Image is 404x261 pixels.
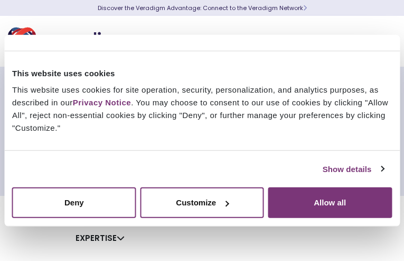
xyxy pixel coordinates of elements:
[140,187,264,218] button: Customize
[268,187,392,218] button: Allow all
[12,187,136,218] button: Deny
[12,67,392,79] div: This website uses cookies
[12,84,392,134] div: This website uses cookies for site operation, security, personalization, and analytics purposes, ...
[76,232,125,244] a: Expertise
[303,4,307,12] span: Learn More
[98,4,307,12] a: Discover the Veradigm Advantage: Connect to the Veradigm NetworkLearn More
[323,163,384,175] a: Show details
[372,28,388,55] button: Toggle Navigation Menu
[73,98,131,107] a: Privacy Notice
[8,24,135,59] img: Veradigm logo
